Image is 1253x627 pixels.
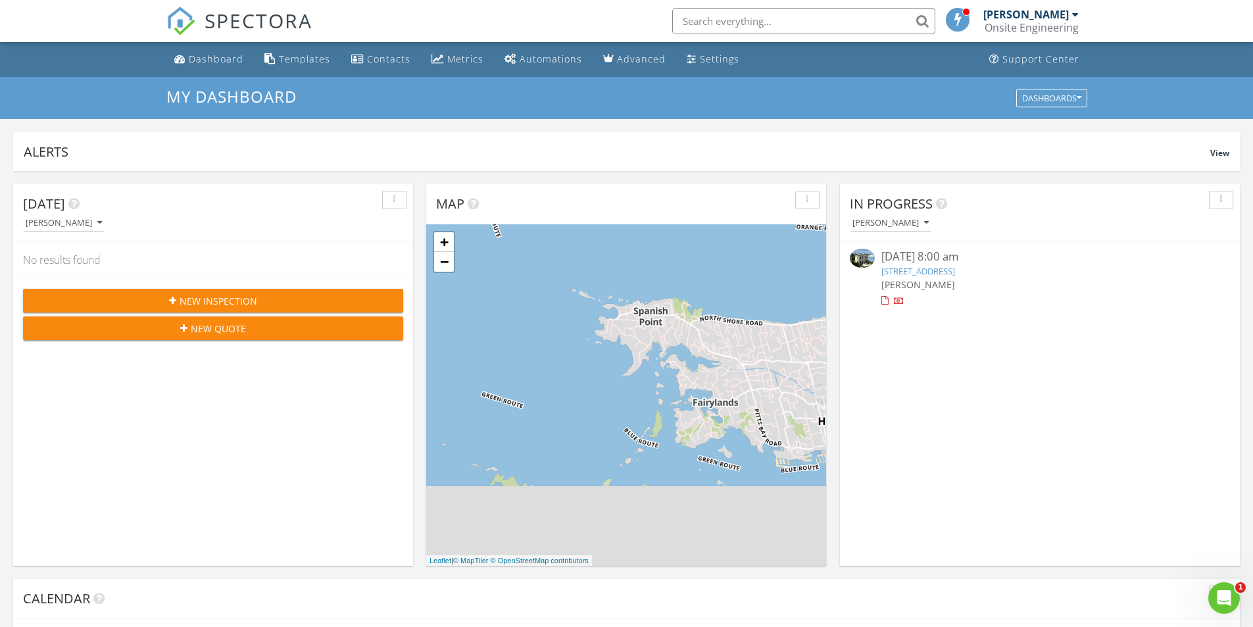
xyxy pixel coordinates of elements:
[453,557,489,564] a: © MapTiler
[491,557,589,564] a: © OpenStreetMap contributors
[852,218,929,228] div: [PERSON_NAME]
[23,195,65,213] span: [DATE]
[520,53,582,65] div: Automations
[205,7,312,34] span: SPECTORA
[13,242,413,278] div: No results found
[983,8,1069,21] div: [PERSON_NAME]
[850,195,933,213] span: In Progress
[447,53,483,65] div: Metrics
[1022,93,1081,103] div: Dashboards
[166,18,312,45] a: SPECTORA
[430,557,451,564] a: Leaflet
[26,218,102,228] div: [PERSON_NAME]
[1002,53,1079,65] div: Support Center
[259,47,335,72] a: Templates
[166,86,297,107] span: My Dashboard
[1208,582,1240,614] iframe: Intercom live chat
[881,278,955,291] span: [PERSON_NAME]
[23,316,403,340] button: New Quote
[881,249,1198,265] div: [DATE] 8:00 am
[279,53,330,65] div: Templates
[23,289,403,313] button: New Inspection
[881,265,955,277] a: [STREET_ADDRESS]
[1016,89,1087,107] button: Dashboards
[598,47,671,72] a: Advanced
[1235,582,1246,593] span: 1
[189,53,243,65] div: Dashboard
[434,252,454,272] a: Zoom out
[191,322,246,336] span: New Quote
[23,589,90,607] span: Calendar
[672,8,935,34] input: Search everything...
[434,232,454,252] a: Zoom in
[617,53,666,65] div: Advanced
[346,47,416,72] a: Contacts
[169,47,249,72] a: Dashboard
[426,555,592,566] div: |
[367,53,410,65] div: Contacts
[700,53,739,65] div: Settings
[985,21,1079,34] div: Onsite Engineering
[850,249,1230,307] a: [DATE] 8:00 am [STREET_ADDRESS] [PERSON_NAME]
[1210,147,1229,159] span: View
[984,47,1085,72] a: Support Center
[166,7,195,36] img: The Best Home Inspection Software - Spectora
[499,47,587,72] a: Automations (Basic)
[23,214,105,232] button: [PERSON_NAME]
[180,294,257,308] span: New Inspection
[850,249,875,268] img: 9318876%2Fcover_photos%2F1fR6Zv0US8A6QJaCZCoF%2Fsmall.jpeg
[426,47,489,72] a: Metrics
[436,195,464,213] span: Map
[681,47,745,72] a: Settings
[850,214,931,232] button: [PERSON_NAME]
[24,143,1210,161] div: Alerts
